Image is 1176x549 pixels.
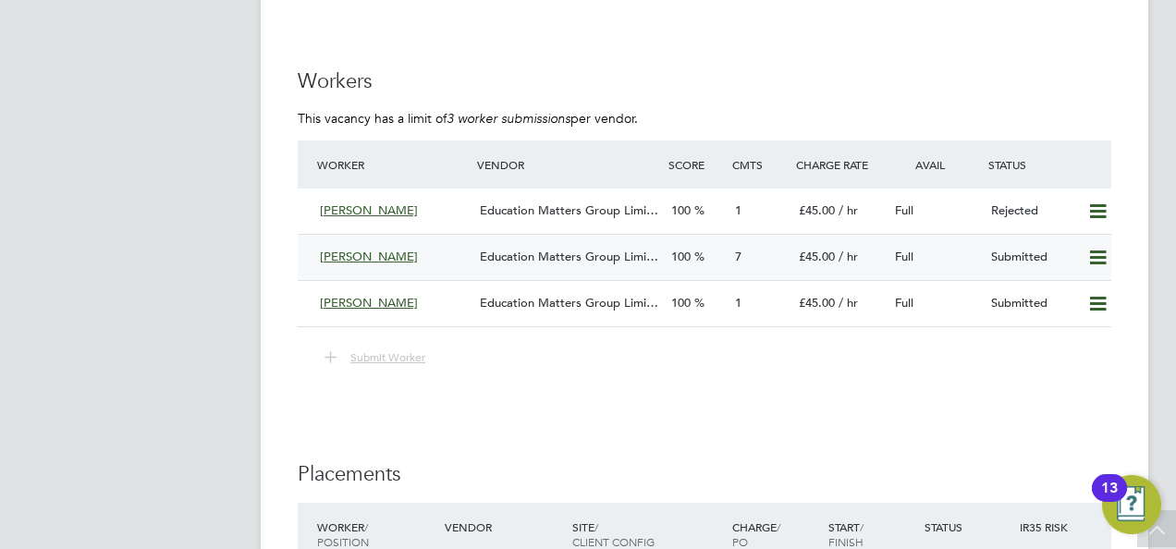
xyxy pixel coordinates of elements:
[791,148,888,181] div: Charge Rate
[799,295,835,311] span: £45.00
[671,295,691,311] span: 100
[1015,510,1079,543] div: IR35 Risk
[888,148,984,181] div: Avail
[312,346,440,370] button: Submit Worker
[984,288,1080,319] div: Submitted
[320,202,418,218] span: [PERSON_NAME]
[839,295,858,311] span: / hr
[895,295,913,311] span: Full
[298,110,1111,127] p: This vacancy has a limit of per vendor.
[735,249,741,264] span: 7
[728,148,791,181] div: Cmts
[480,295,658,311] span: Education Matters Group Limi…
[572,519,655,549] span: / Client Config
[839,249,858,264] span: / hr
[480,202,658,218] span: Education Matters Group Limi…
[984,196,1080,226] div: Rejected
[984,242,1080,273] div: Submitted
[984,148,1111,181] div: Status
[298,461,1111,488] h3: Placements
[298,68,1111,95] h3: Workers
[320,249,418,264] span: [PERSON_NAME]
[440,510,568,543] div: Vendor
[732,519,780,549] span: / PO
[735,295,741,311] span: 1
[1102,475,1161,534] button: Open Resource Center, 13 new notifications
[480,249,658,264] span: Education Matters Group Limi…
[799,202,835,218] span: £45.00
[895,202,913,218] span: Full
[799,249,835,264] span: £45.00
[317,519,369,549] span: / Position
[350,349,425,364] span: Submit Worker
[735,202,741,218] span: 1
[472,148,664,181] div: Vendor
[1101,488,1118,512] div: 13
[320,295,418,311] span: [PERSON_NAME]
[664,148,728,181] div: Score
[828,519,864,549] span: / Finish
[447,110,570,127] em: 3 worker submissions
[839,202,858,218] span: / hr
[671,202,691,218] span: 100
[920,510,1016,543] div: Status
[895,249,913,264] span: Full
[312,148,472,181] div: Worker
[671,249,691,264] span: 100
